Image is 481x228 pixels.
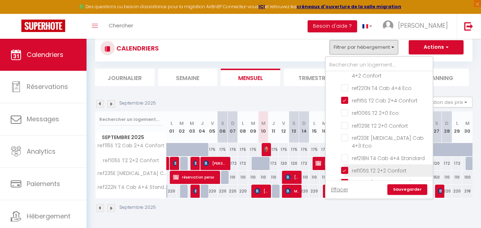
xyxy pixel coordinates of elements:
[207,143,218,156] div: 175
[462,111,472,143] th: 30
[309,185,319,198] div: 220
[465,120,470,127] abbr: M
[115,40,159,56] h3: CALENDRIERS
[242,120,244,127] abbr: L
[173,157,177,170] span: [PERSON_NAME]
[462,185,472,198] div: 218
[268,157,279,170] div: 172
[228,143,238,156] div: 175
[218,143,228,156] div: 175
[248,171,258,184] div: 110
[285,184,299,198] span: Maeva Cabande
[452,185,462,198] div: 220
[96,157,161,165] span: ref105S T2 2+2 Confort
[268,171,279,184] div: 110
[352,122,408,129] span: ref029E T2 2+0 Confort
[187,111,197,143] th: 03
[99,113,162,126] input: Rechercher un logement...
[109,22,133,29] span: Chercher
[158,69,218,86] li: Semaine
[438,184,441,198] span: [PERSON_NAME]
[251,120,255,127] abbr: M
[284,69,343,86] li: Trimestre
[95,132,166,143] span: Septembre 2025
[258,111,268,143] th: 10
[432,171,442,184] div: 150
[193,157,197,170] span: [PERSON_NAME]
[409,40,464,54] button: Actions
[211,120,214,127] abbr: V
[445,120,449,127] abbr: D
[289,143,299,156] div: 175
[442,111,452,143] th: 28
[352,155,425,162] span: ref218N T4 Cab 4+4 Standard
[96,185,168,190] span: ref222N T4 Cab 4+4 Standard
[238,111,248,143] th: 08
[167,185,177,198] div: 220
[352,64,423,79] span: ref201E [MEDICAL_DATA] Cab 4+2 Confort
[258,4,265,10] a: ICI
[221,69,280,86] li: Mensuel
[218,111,228,143] th: 06
[179,120,184,127] abbr: M
[299,157,309,170] div: 172
[398,21,448,30] span: [PERSON_NAME]
[299,111,309,143] th: 14
[203,157,228,170] span: [PERSON_NAME]
[313,120,315,127] abbr: L
[325,56,433,199] div: Filtrer par hébergement
[238,157,248,170] div: 172
[319,171,330,184] div: 110
[27,115,59,123] span: Messages
[456,120,458,127] abbr: L
[282,120,285,127] abbr: V
[190,120,194,127] abbr: M
[248,143,258,156] div: 175
[432,157,442,170] div: 120
[27,212,70,221] span: Hébergement
[319,143,330,156] div: 175
[167,111,177,143] th: 01
[119,204,156,211] p: Septembre 2025
[297,4,401,10] a: créneaux d'ouverture de la salle migration
[442,185,452,198] div: 220
[238,143,248,156] div: 175
[452,171,462,184] div: 110
[228,157,238,170] div: 172
[299,185,309,198] div: 220
[383,20,393,31] img: ...
[96,143,164,148] span: ref115S T2 Cab 2+4 Confort
[302,120,306,127] abbr: D
[228,111,238,143] th: 07
[299,143,309,156] div: 175
[352,134,424,149] span: ref233E [MEDICAL_DATA] Cab 4+3 Eco
[207,111,218,143] th: 05
[279,111,289,143] th: 12
[197,111,207,143] th: 04
[268,143,279,156] div: 175
[419,97,472,107] button: Gestion des prix
[432,111,442,143] th: 27
[258,171,268,184] div: 110
[289,111,299,143] th: 13
[221,120,224,127] abbr: S
[268,111,279,143] th: 11
[201,120,204,127] abbr: J
[377,14,457,39] a: ... [PERSON_NAME]
[322,120,326,127] abbr: M
[103,14,138,39] a: Chercher
[193,184,197,198] span: [PERSON_NAME]
[387,184,427,195] a: Sauvegarder
[173,170,218,184] span: réservation perso
[228,171,238,184] div: 110
[248,111,258,143] th: 09
[265,143,268,156] span: [PERSON_NAME]
[452,111,462,143] th: 29
[96,171,168,176] span: ref235E [MEDICAL_DATA] Cab 4+2 Familial
[255,184,268,198] span: [PERSON_NAME]
[462,171,472,184] div: 100
[177,111,187,143] th: 02
[308,20,357,32] button: Besoin d'aide ?
[279,143,289,156] div: 175
[95,69,155,86] li: Journalier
